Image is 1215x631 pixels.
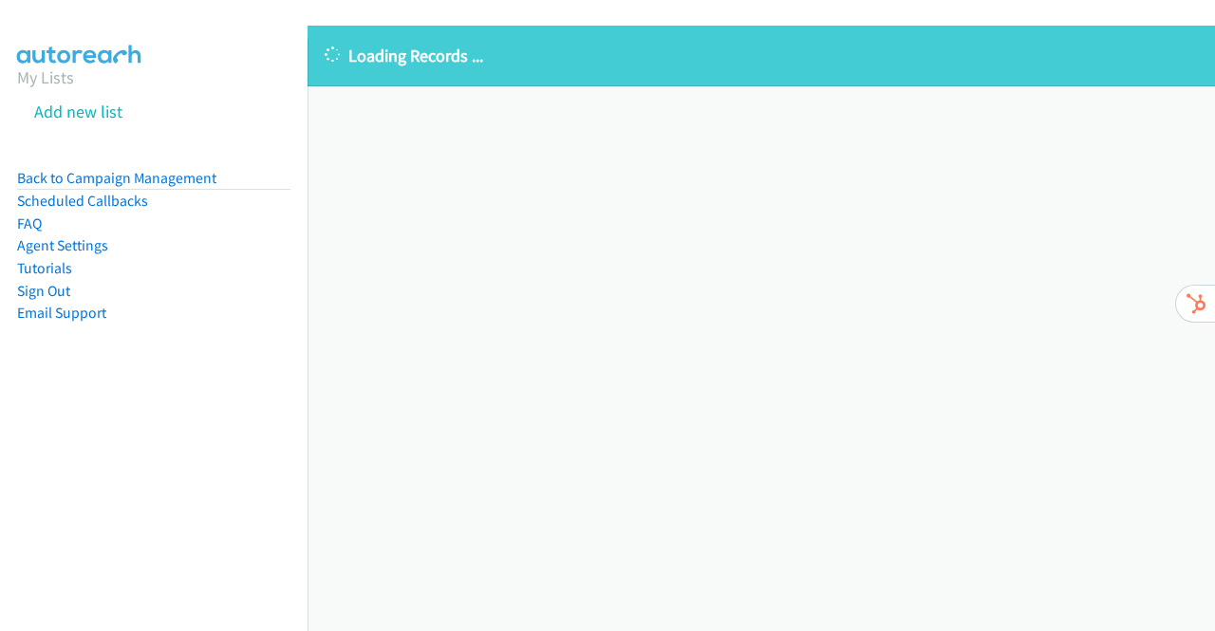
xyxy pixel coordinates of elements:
a: Agent Settings [17,236,108,254]
a: My Lists [17,66,74,88]
a: FAQ [17,214,42,232]
a: Back to Campaign Management [17,169,216,187]
p: Loading Records ... [325,43,1198,68]
a: Email Support [17,304,106,322]
a: Add new list [34,101,122,122]
a: Scheduled Callbacks [17,192,148,210]
a: Tutorials [17,259,72,277]
a: Sign Out [17,282,70,300]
